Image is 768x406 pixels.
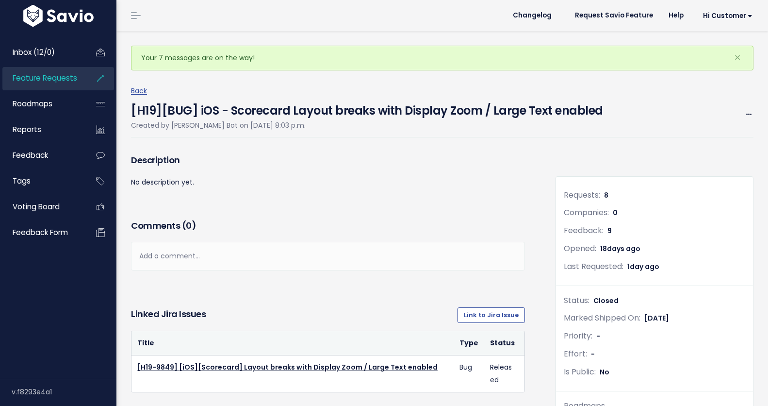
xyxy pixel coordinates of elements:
[13,73,77,83] span: Feature Requests
[131,97,603,119] h4: [H19][BUG] iOS - Scorecard Layout breaks with Display Zoom / Large Text enabled
[564,348,587,359] span: Effort:
[137,362,438,372] a: [H19-9849] [iOS][Scorecard] Layout breaks with Display Zoom / Large Text enabled
[564,243,596,254] span: Opened:
[13,47,55,57] span: Inbox (12/0)
[513,12,552,19] span: Changelog
[131,242,525,271] div: Add a comment...
[13,202,60,212] span: Voting Board
[2,67,81,89] a: Feature Requests
[564,330,592,341] span: Priority:
[613,208,618,218] span: 0
[131,176,525,188] p: No description yet.
[13,176,31,186] span: Tags
[596,331,600,341] span: -
[21,5,96,27] img: logo-white.9d6f32f41409.svg
[2,144,81,167] a: Feedback
[627,262,659,271] span: 1
[607,244,640,254] span: days ago
[458,307,525,323] a: Link to Jira Issue
[454,331,484,355] th: Type
[131,46,753,70] div: Your 7 messages are on the way!
[484,331,521,355] th: Status
[703,12,752,19] span: Hi Customer
[131,219,525,233] h3: Comments ( )
[12,379,116,405] div: v.f8293e4a1
[131,86,147,96] a: Back
[724,46,751,69] button: Close
[186,220,192,232] span: 0
[734,50,741,66] span: ×
[564,207,609,218] span: Companies:
[567,8,661,23] a: Request Savio Feature
[644,313,669,323] span: [DATE]
[564,189,600,201] span: Requests:
[2,170,81,192] a: Tags
[564,225,604,236] span: Feedback:
[600,244,640,254] span: 18
[691,8,760,23] a: Hi Customer
[2,93,81,115] a: Roadmaps
[564,366,596,377] span: Is Public:
[13,124,41,135] span: Reports
[484,355,521,392] td: Released
[131,331,454,355] th: Title
[2,221,81,244] a: Feedback form
[13,99,52,109] span: Roadmaps
[131,153,525,167] h3: Description
[454,355,484,392] td: Bug
[131,120,306,130] span: Created by [PERSON_NAME] Bot on [DATE] 8:03 p.m.
[2,196,81,218] a: Voting Board
[564,312,640,323] span: Marked Shipped On:
[593,296,619,305] span: Closed
[564,261,623,272] span: Last Requested:
[564,295,589,306] span: Status:
[607,226,612,236] span: 9
[131,307,206,323] h3: Linked Jira issues
[13,227,68,237] span: Feedback form
[13,150,48,160] span: Feedback
[2,118,81,141] a: Reports
[600,367,609,377] span: No
[591,349,595,359] span: -
[2,41,81,64] a: Inbox (12/0)
[604,190,608,200] span: 8
[661,8,691,23] a: Help
[630,262,659,271] span: day ago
